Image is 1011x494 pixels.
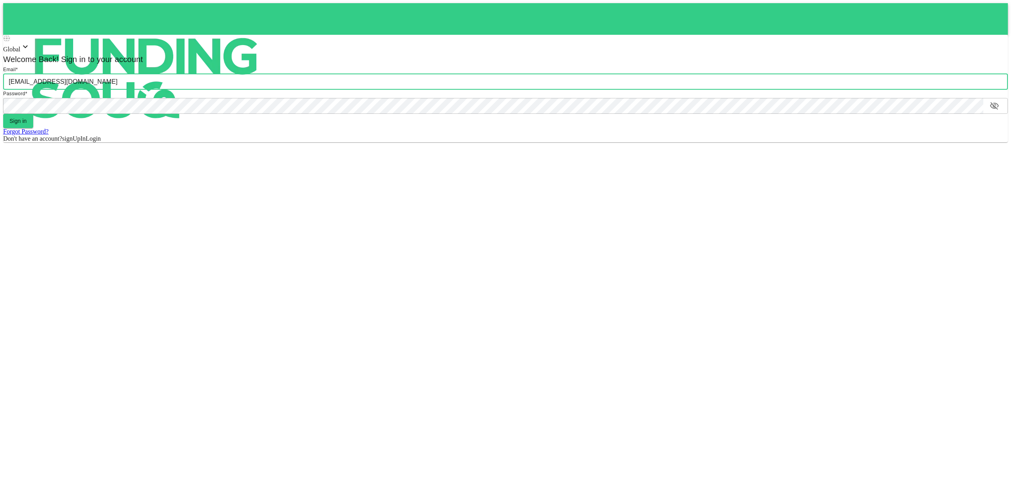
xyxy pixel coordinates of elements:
[3,91,25,96] span: Password
[3,114,33,128] button: Sign in
[59,55,143,64] span: Sign in to your account
[3,3,1008,35] a: logo
[3,128,49,135] a: Forgot Password?
[3,55,59,64] span: Welcome Back!
[3,67,16,72] span: Email
[3,135,62,142] span: Don't have an account?
[3,42,1008,53] div: Global
[62,135,101,142] span: signUpInLogin
[3,74,1008,90] input: email
[3,3,288,153] img: logo
[3,98,983,114] input: password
